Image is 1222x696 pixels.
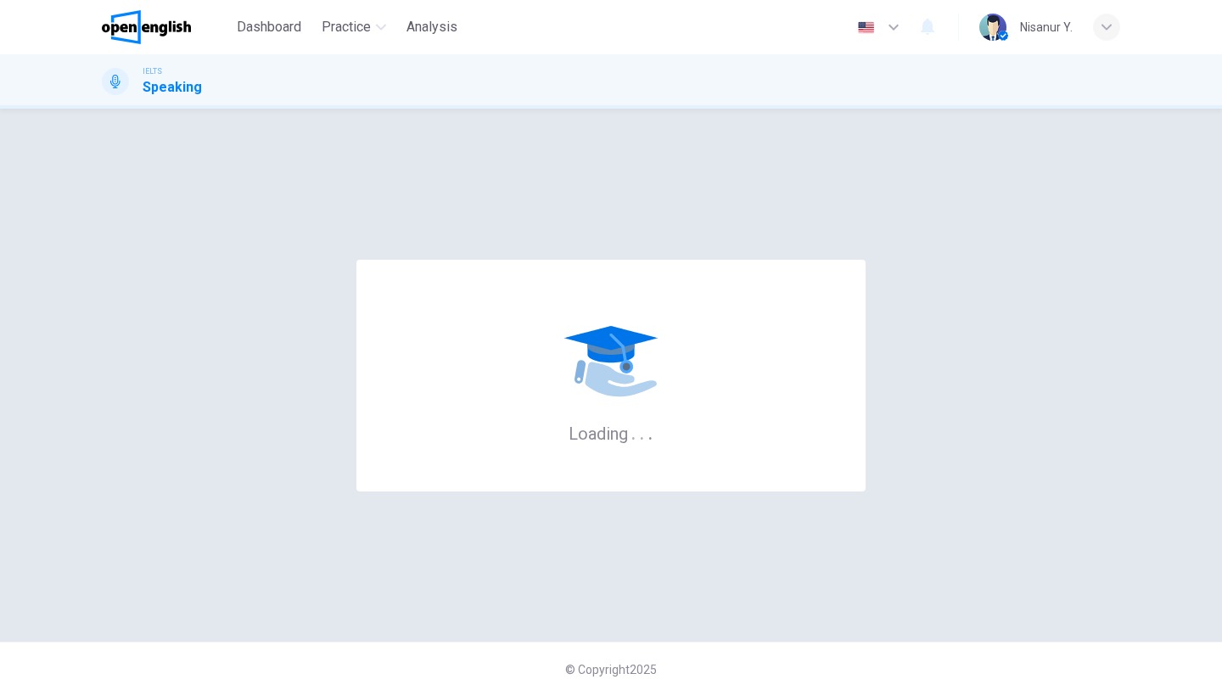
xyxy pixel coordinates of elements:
img: OpenEnglish logo [102,10,191,44]
button: Practice [315,12,393,42]
span: Practice [322,17,371,37]
button: Analysis [400,12,464,42]
img: en [855,21,877,34]
div: Nisanur Y. [1020,17,1073,37]
h1: Speaking [143,77,202,98]
img: Profile picture [979,14,1006,41]
span: Analysis [406,17,457,37]
span: © Copyright 2025 [565,663,657,676]
h6: . [639,418,645,446]
h6: . [631,418,636,446]
h6: Loading [569,422,653,444]
a: OpenEnglish logo [102,10,230,44]
button: Dashboard [230,12,308,42]
span: Dashboard [237,17,301,37]
span: IELTS [143,65,162,77]
h6: . [647,418,653,446]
